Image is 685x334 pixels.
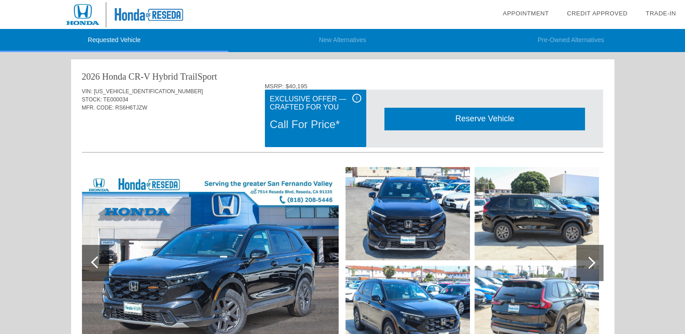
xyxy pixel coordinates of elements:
a: Appointment [503,10,549,17]
span: STOCK: [82,96,102,103]
li: New Alternatives [228,29,456,52]
span: i [356,95,358,101]
a: Credit Approved [567,10,628,17]
span: MFR. CODE: [82,105,114,111]
span: TE000034 [103,96,128,103]
span: VIN: [82,88,92,95]
div: Quoted on [DATE] 6:12:29 AM [82,125,604,140]
div: Exclusive Offer — Crafted for You [270,94,361,113]
span: RS6H6TJZW [115,105,148,111]
a: Trade-In [646,10,676,17]
div: Call For Price* [270,113,361,136]
span: [US_VEHICLE_IDENTIFICATION_NUMBER] [94,88,203,95]
div: MSRP: $40,195 [265,83,604,90]
div: Reserve Vehicle [384,108,585,130]
li: Pre-Owned Alternatives [457,29,685,52]
img: 4.jpg [474,167,599,260]
div: 2026 Honda CR-V Hybrid [82,70,178,83]
img: 2.jpg [345,167,470,260]
div: TrailSport [180,70,217,83]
